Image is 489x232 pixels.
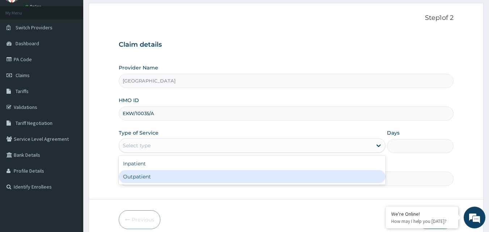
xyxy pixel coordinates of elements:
[119,14,454,22] p: Step 1 of 2
[119,97,139,104] label: HMO ID
[16,72,30,79] span: Claims
[119,157,385,170] div: Inpatient
[16,120,52,126] span: Tariff Negotiation
[119,106,454,121] input: Enter HMO ID
[119,210,160,229] button: Previous
[119,170,385,183] div: Outpatient
[119,41,454,49] h3: Claim details
[16,88,29,94] span: Tariffs
[119,64,158,71] label: Provider Name
[119,129,159,136] label: Type of Service
[391,211,453,217] div: We're Online!
[391,218,453,224] p: How may I help you today?
[25,4,43,9] a: Online
[387,129,400,136] label: Days
[16,40,39,47] span: Dashboard
[16,24,52,31] span: Switch Providers
[123,142,151,149] div: Select type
